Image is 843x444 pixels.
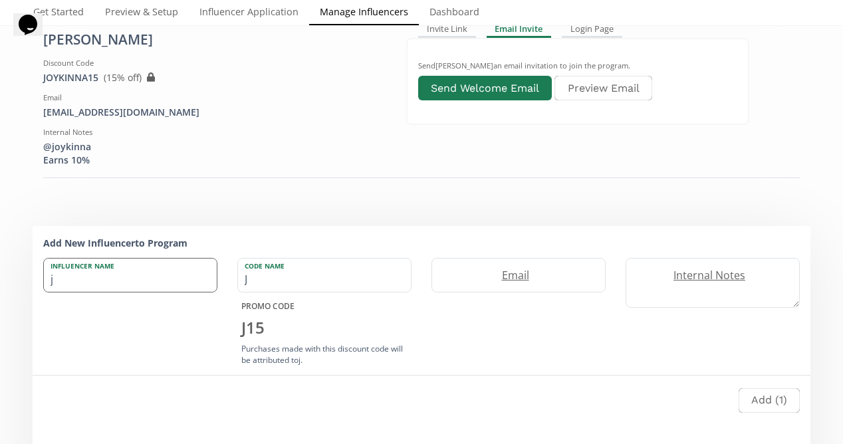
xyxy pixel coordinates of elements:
[487,22,552,38] div: Email Invite
[13,13,56,53] iframe: chat widget
[43,106,386,119] div: [EMAIL_ADDRESS][DOMAIN_NAME]
[418,76,552,100] button: Send Welcome Email
[237,343,412,366] div: Purchases made with this discount code will be attributed to j .
[238,259,398,271] label: Code Name
[562,22,622,38] div: Login Page
[43,140,386,167] div: @joykinna Earns 10%
[418,60,737,71] div: Send [PERSON_NAME] an email invitation to join the program.
[43,127,386,138] div: Internal Notes
[43,58,386,68] div: Discount Code
[43,71,98,84] a: JOYKINNA15
[418,22,476,38] div: Invite Link
[43,30,386,50] div: [PERSON_NAME]
[104,71,142,84] span: ( 15 % off)
[626,268,786,283] label: Internal Notes
[554,76,652,100] button: Preview Email
[44,259,203,271] label: Influencer Name
[739,388,800,413] button: Add (1)
[237,300,412,312] div: PROMO CODE
[237,316,412,339] div: J 15
[432,268,592,283] label: Email
[43,237,187,249] strong: Add New Influencer to Program
[43,92,386,103] div: Email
